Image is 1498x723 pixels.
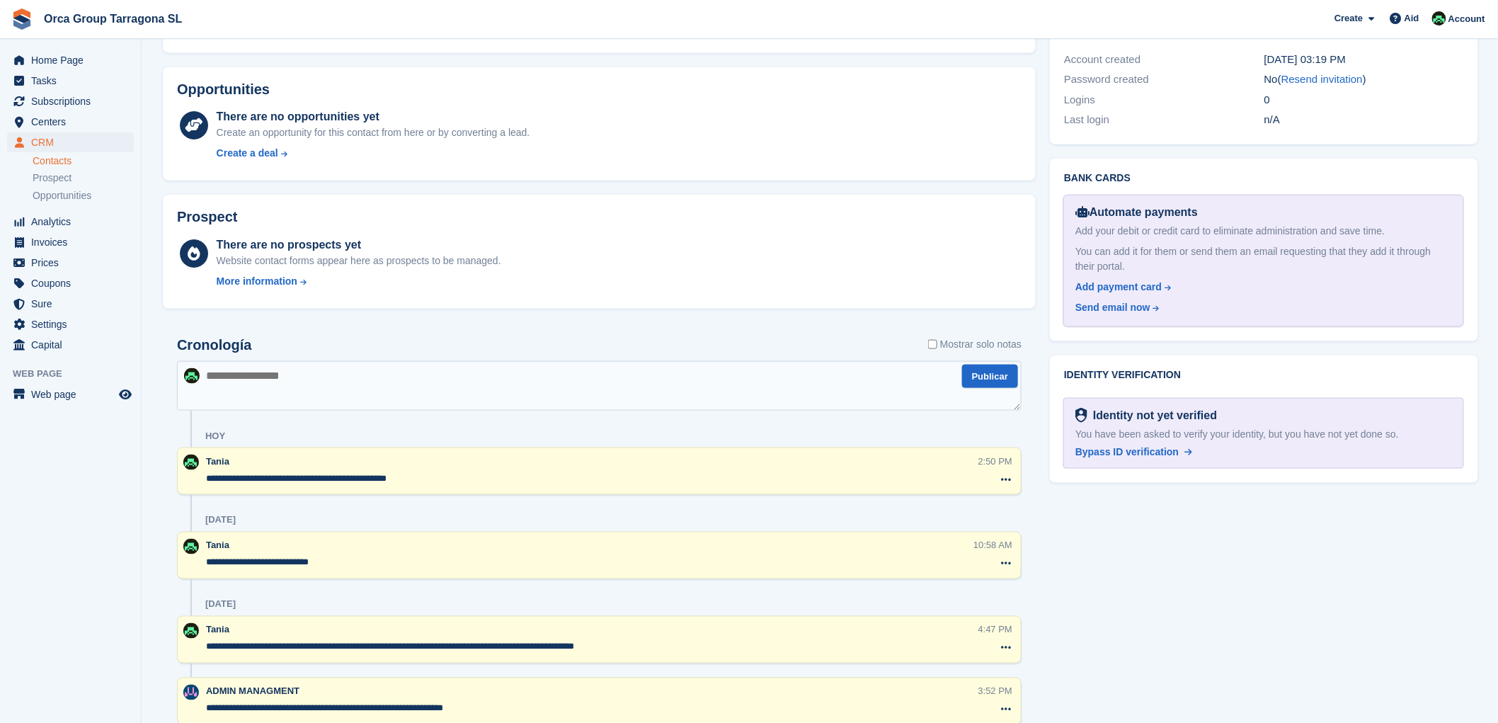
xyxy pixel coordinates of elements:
font: Opportunities [33,190,91,201]
a: Contacts [33,154,134,168]
img: Tania [183,539,199,554]
font: Web page [31,389,76,400]
input: Mostrar solo notas [928,337,937,352]
a: menu [7,112,134,132]
font: Sure [31,298,52,309]
font: Add your debit or credit card to eliminate administration and save time. [1075,225,1385,237]
span: ADMIN MANAGMENT [206,686,299,697]
a: menu [7,385,134,404]
font: Settings [31,319,67,330]
font: ( [1278,73,1281,85]
font: Website contact forms appear here as prospects to be managed. [217,255,501,266]
font: Analytics [31,216,71,227]
font: Subscriptions [31,96,91,107]
font: Orca Group Tarragona SL [44,13,182,25]
font: Web page [13,368,62,379]
font: Identity verification [1064,369,1181,380]
h2: Cronología [177,337,252,353]
font: 0 [1264,93,1270,106]
font: [DATE] 03:19 PM [1264,53,1347,65]
a: Add payment card [1075,280,1446,295]
a: Create a deal [217,146,530,161]
div: 3:52 PM [978,685,1012,698]
font: Prices [31,257,59,268]
font: Password created [1064,73,1149,85]
div: 2:50 PM [978,455,1012,468]
button: Publicar [962,365,1018,388]
font: Coupons [31,278,71,289]
font: n/A [1264,113,1281,125]
div: Hoy [205,431,225,442]
span: Tania [206,456,229,467]
a: menu [7,132,134,152]
img: stora-icon-8386f47178a22dfd0bd8f6a31ec36ba5ce8667c1dd55bd0f319d3a0aa187defe.svg [11,8,33,30]
font: Create [1334,13,1363,23]
font: Last login [1064,113,1109,125]
font: Account [1448,13,1485,24]
font: Bank cards [1064,172,1131,183]
a: Resend invitation [1281,73,1363,85]
font: Capital [31,339,62,351]
font: Send email now [1075,302,1150,313]
a: menu [7,253,134,273]
a: menu [7,232,134,252]
font: Prospect [177,209,238,224]
font: Add payment card [1075,281,1162,292]
font: Centers [31,116,66,127]
a: Store Preview [117,386,134,403]
a: menu [7,50,134,70]
img: Tania [183,455,199,470]
font: Prospect [33,172,72,183]
font: Opportunities [177,81,270,97]
font: Invoices [31,237,67,248]
font: You can add it for them or send them an email requesting that they add it through their portal. [1075,246,1431,272]
font: There are no opportunities yet [217,110,379,123]
font: Tasks [31,75,57,86]
font: Aid [1405,13,1419,23]
span: Tania [206,625,229,635]
img: Tania [184,368,200,384]
img: ADMIN MANAGMENT [183,685,199,700]
font: Home Page [31,55,84,66]
img: Tania [1432,11,1446,25]
a: menu [7,91,134,111]
a: menu [7,71,134,91]
a: menu [7,314,134,334]
a: menu [7,335,134,355]
a: Bypass ID verification [1075,445,1192,460]
a: Prospect [33,171,134,186]
font: Identity not yet verified [1093,409,1217,421]
font: Bypass ID verification [1075,446,1179,457]
font: Contacts [33,155,72,166]
img: Ready for identity verification [1075,408,1087,423]
font: Automate payments [1090,206,1198,218]
a: Orca Group Tarragona SL [38,7,188,30]
a: menu [7,212,134,232]
font: CRM [31,137,54,148]
font: There are no prospects yet [217,239,362,251]
div: 4:47 PM [978,623,1012,637]
img: Tania [183,623,199,639]
font: Create a deal [217,147,278,159]
font: Logins [1064,93,1095,106]
a: menu [7,273,134,293]
span: Tania [206,540,229,551]
font: Website account [1064,29,1161,40]
label: Mostrar solo notas [928,337,1022,352]
font: ) [1363,73,1366,85]
a: Opportunities [33,188,134,203]
font: More information [217,275,297,287]
font: Account created [1064,53,1140,65]
font: Create an opportunity for this contact from here or by converting a lead. [217,127,530,138]
div: 10:58 AM [973,539,1012,552]
a: More information [217,274,501,289]
font: No [1264,73,1278,85]
font: You have been asked to verify your identity, but you have not yet done so. [1075,428,1399,440]
a: menu [7,294,134,314]
div: [DATE] [205,515,236,526]
div: [DATE] [205,599,236,610]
